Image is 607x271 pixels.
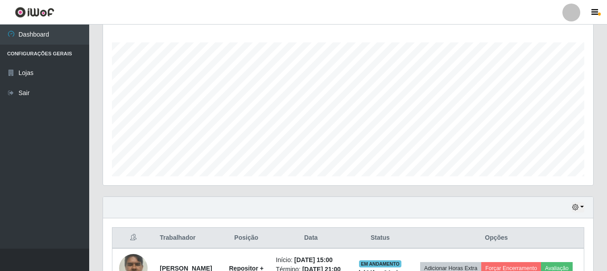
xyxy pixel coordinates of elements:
[294,256,333,263] time: [DATE] 15:00
[15,7,54,18] img: CoreUI Logo
[222,228,271,249] th: Posição
[351,228,409,249] th: Status
[409,228,584,249] th: Opções
[359,260,401,267] span: EM ANDAMENTO
[276,255,346,265] li: Início:
[271,228,351,249] th: Data
[154,228,222,249] th: Trabalhador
